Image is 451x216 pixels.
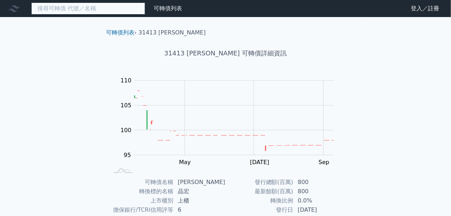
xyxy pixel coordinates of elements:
td: 發行日 [225,205,293,215]
td: 擔保銀行/TCRI信用評等 [109,205,174,215]
a: 可轉債列表 [106,29,134,36]
tspan: 95 [124,152,131,158]
td: 800 [293,187,342,196]
tspan: 110 [121,77,132,84]
td: 轉換標的名稱 [109,187,174,196]
td: 最新餘額(百萬) [225,187,293,196]
td: 上櫃 [174,196,225,205]
a: 登入／註冊 [405,3,445,14]
td: 可轉債名稱 [109,178,174,187]
td: 轉換比例 [225,196,293,205]
tspan: 105 [121,102,132,109]
td: [DATE] [293,205,342,215]
tspan: 100 [121,127,132,134]
td: 6 [174,205,225,215]
g: Chart [117,77,345,166]
tspan: [DATE] [250,159,269,166]
h1: 31413 [PERSON_NAME] 可轉債詳細資訊 [100,48,351,58]
tspan: Sep [319,159,329,166]
td: 0.0% [293,196,342,205]
li: 31413 [PERSON_NAME] [139,28,206,37]
td: 發行總額(百萬) [225,178,293,187]
td: 上市櫃別 [109,196,174,205]
td: [PERSON_NAME] [174,178,225,187]
td: 晶宏 [174,187,225,196]
input: 搜尋可轉債 代號／名稱 [31,2,145,15]
a: 可轉債列表 [154,5,182,12]
td: 800 [293,178,342,187]
li: › [106,28,137,37]
tspan: May [179,159,191,166]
